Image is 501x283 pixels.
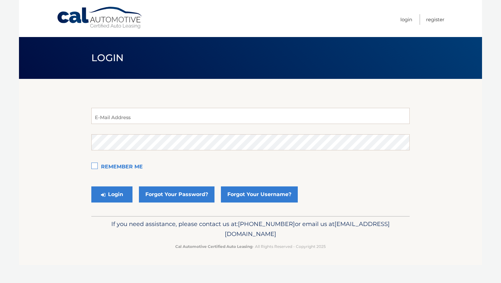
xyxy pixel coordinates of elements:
[96,243,405,250] p: - All Rights Reserved - Copyright 2025
[91,108,410,124] input: E-Mail Address
[238,220,295,228] span: [PHONE_NUMBER]
[91,161,410,174] label: Remember Me
[96,219,405,240] p: If you need assistance, please contact us at: or email us at
[426,14,444,25] a: Register
[175,244,252,249] strong: Cal Automotive Certified Auto Leasing
[400,14,412,25] a: Login
[221,186,298,203] a: Forgot Your Username?
[91,186,132,203] button: Login
[139,186,214,203] a: Forgot Your Password?
[57,6,143,29] a: Cal Automotive
[91,52,124,64] span: Login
